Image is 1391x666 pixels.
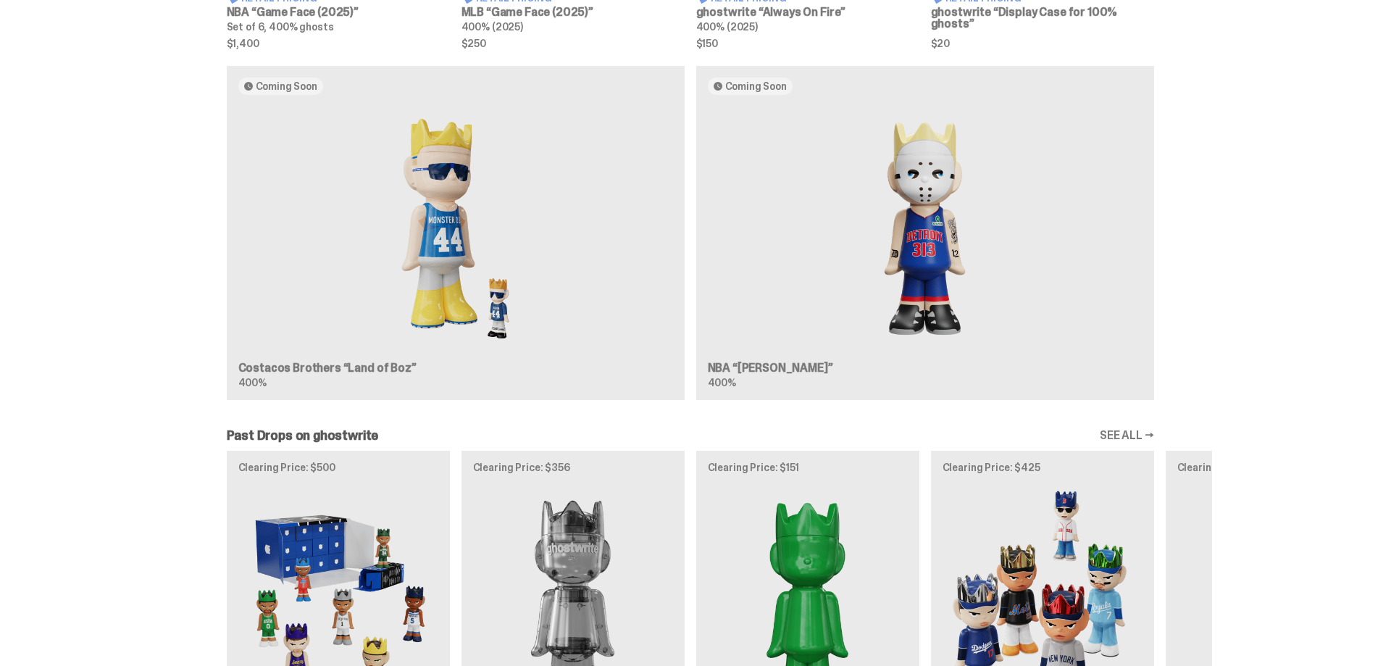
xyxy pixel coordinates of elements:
p: Clearing Price: $151 [708,462,908,473]
span: 400% [708,376,736,389]
span: $20 [931,38,1154,49]
span: $250 [461,38,685,49]
h2: Past Drops on ghostwrite [227,429,379,442]
p: Clearing Price: $425 [943,462,1143,473]
h3: ghostwrite “Display Case for 100% ghosts” [931,7,1154,30]
p: Clearing Price: $150 [1177,462,1377,473]
h3: NBA “[PERSON_NAME]” [708,362,1143,374]
span: 400% (2025) [461,20,523,33]
span: $1,400 [227,38,450,49]
span: 400% (2025) [696,20,758,33]
img: Eminem [708,107,1143,351]
img: Land of Boz [238,107,673,351]
span: 400% [238,376,267,389]
h3: NBA “Game Face (2025)” [227,7,450,18]
p: Clearing Price: $500 [238,462,438,473]
h3: Costacos Brothers “Land of Boz” [238,362,673,374]
p: Clearing Price: $356 [473,462,673,473]
span: Set of 6, 400% ghosts [227,20,334,33]
span: $150 [696,38,919,49]
span: Coming Soon [256,80,317,92]
h3: ghostwrite “Always On Fire” [696,7,919,18]
span: Coming Soon [725,80,787,92]
a: SEE ALL → [1100,430,1154,441]
h3: MLB “Game Face (2025)” [461,7,685,18]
